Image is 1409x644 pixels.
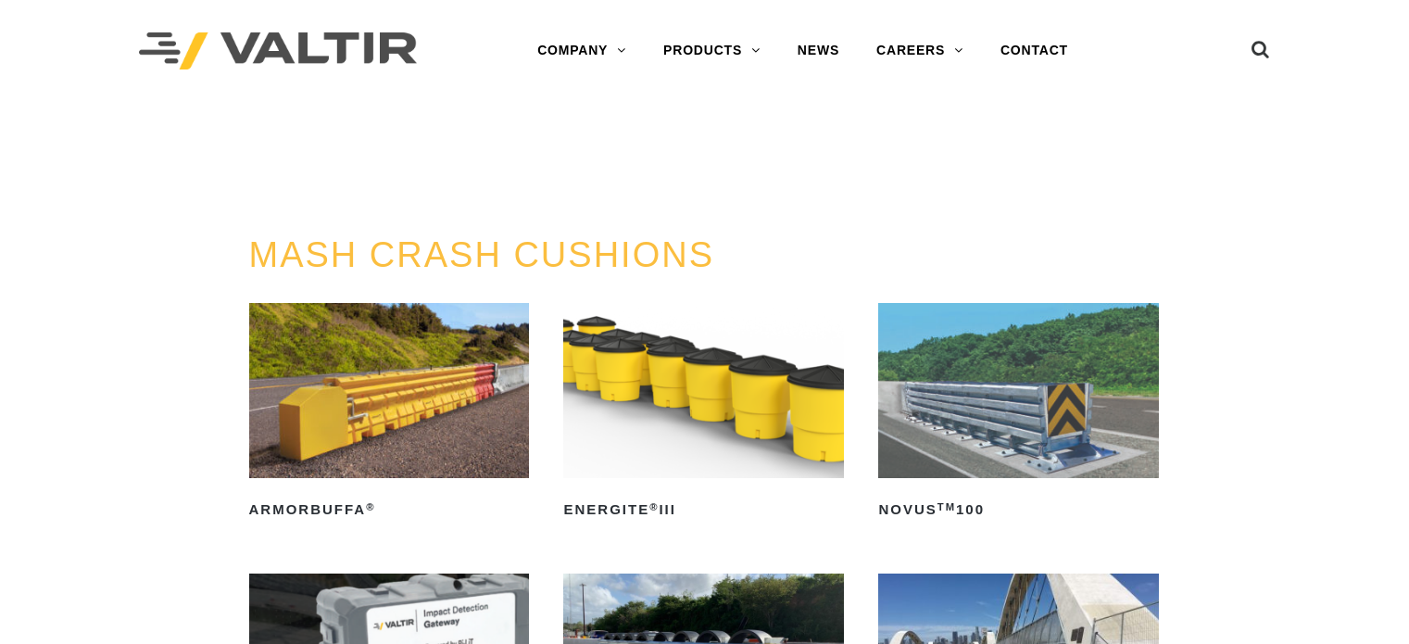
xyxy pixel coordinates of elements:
img: Valtir [139,32,417,70]
sup: ® [649,501,659,512]
a: PRODUCTS [645,32,779,69]
a: MASH CRASH CUSHIONS [249,235,715,274]
a: CAREERS [858,32,982,69]
span: CRASH CUSHIONS [300,129,510,152]
sup: TM [937,501,956,512]
h2: ENERGITE III [563,495,844,524]
h2: ArmorBuffa [249,495,530,524]
a: ArmorBuffa® [249,303,530,524]
a: PRODUCTS [163,129,292,152]
sup: ® [366,501,375,512]
a: COMPANY [519,32,645,69]
a: ENERGITE®III [563,303,844,524]
h2: NOVUS 100 [878,495,1159,524]
a: CONTACT [982,32,1087,69]
a: NOVUSTM100 [878,303,1159,524]
a: NEWS [779,32,858,69]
